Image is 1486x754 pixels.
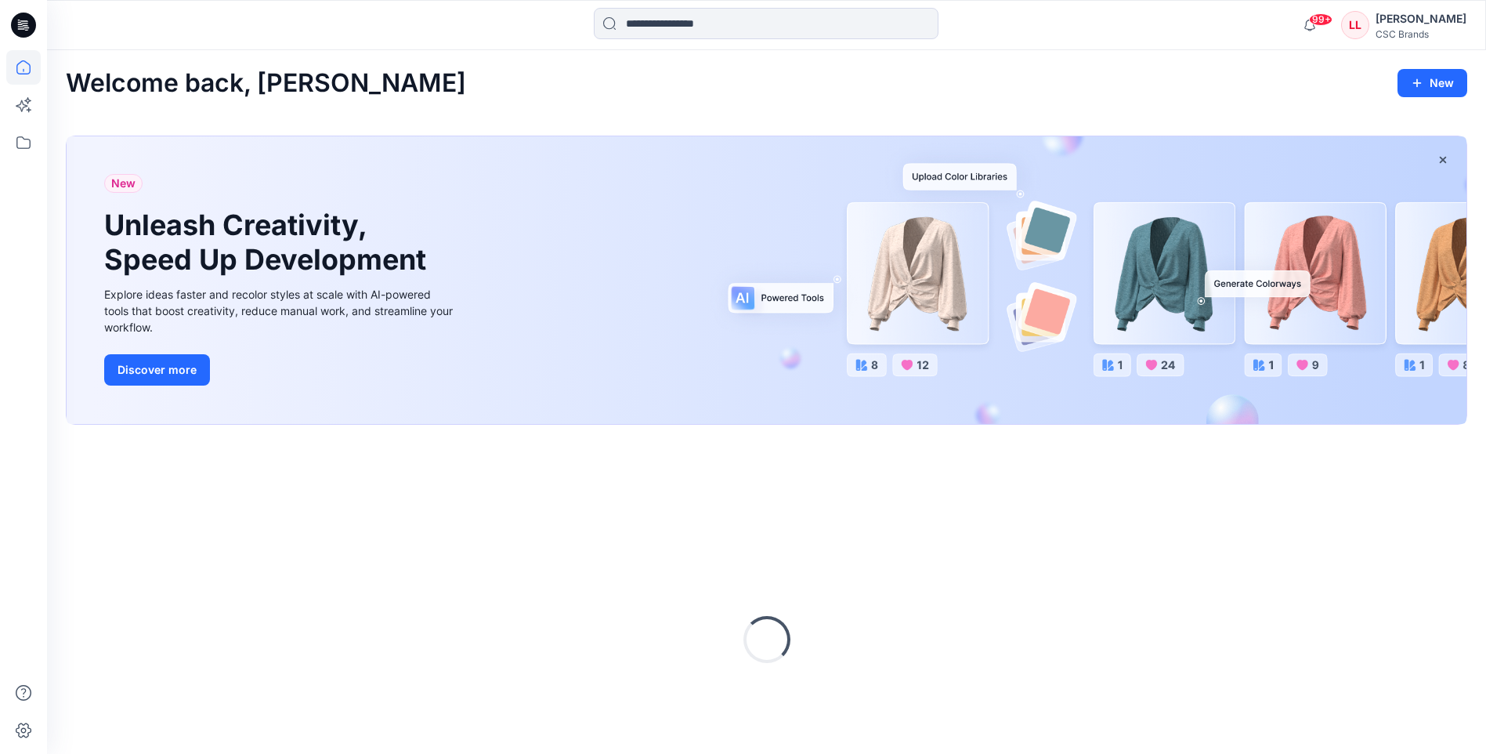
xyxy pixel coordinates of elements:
[1309,13,1332,26] span: 99+
[104,354,210,386] button: Discover more
[1376,28,1466,40] div: CSC Brands
[104,208,433,276] h1: Unleash Creativity, Speed Up Development
[111,174,136,193] span: New
[1397,69,1467,97] button: New
[104,286,457,335] div: Explore ideas faster and recolor styles at scale with AI-powered tools that boost creativity, red...
[66,69,466,98] h2: Welcome back, [PERSON_NAME]
[104,354,457,386] a: Discover more
[1376,9,1466,28] div: [PERSON_NAME]
[1341,11,1369,39] div: LL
